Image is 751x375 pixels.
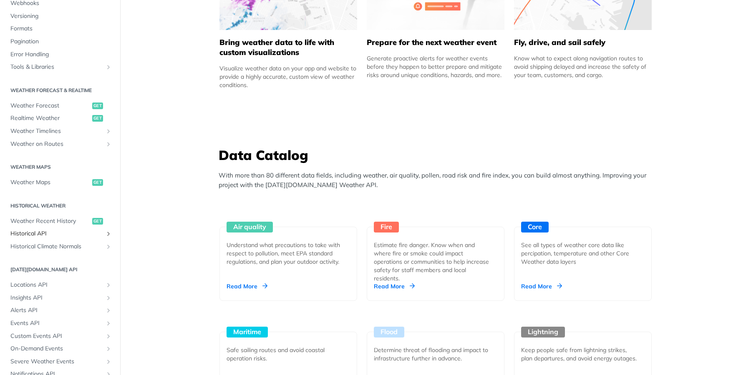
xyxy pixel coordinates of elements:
a: Historical APIShow subpages for Historical API [6,227,114,240]
button: Show subpages for Historical Climate Normals [105,243,112,250]
div: Know what to expect along navigation routes to avoid shipping delayed and increase the safety of ... [514,54,652,79]
h5: Fly, drive, and sail safely [514,37,652,47]
button: Show subpages for Weather on Routes [105,141,112,147]
span: Versioning [10,12,112,20]
div: Fire [374,222,399,232]
div: Core [521,222,549,232]
a: Weather Forecastget [6,100,114,112]
h2: Weather Maps [6,163,114,171]
a: Weather Recent Historyget [6,215,114,227]
a: Core See all types of weather core data like percipation, temperature and other Core Weather data... [511,196,655,301]
h3: Data Catalog [219,146,657,164]
span: get [92,102,103,109]
button: Show subpages for Weather Timelines [105,128,112,135]
h2: Historical Weather [6,202,114,210]
a: Fire Estimate fire danger. Know when and where fire or smoke could impact operations or communiti... [363,196,508,301]
a: Alerts APIShow subpages for Alerts API [6,304,114,317]
div: Safe sailing routes and avoid coastal operation risks. [227,346,343,362]
span: get [92,115,103,122]
span: Weather on Routes [10,140,103,148]
a: Realtime Weatherget [6,112,114,125]
a: Custom Events APIShow subpages for Custom Events API [6,330,114,342]
span: Custom Events API [10,332,103,340]
h5: Bring weather data to life with custom visualizations [219,37,357,57]
p: With more than 80 different data fields, including weather, air quality, pollen, road risk and fi... [219,171,657,190]
div: Understand what precautions to take with respect to pollution, meet EPA standard regulations, and... [227,241,343,266]
a: Weather Mapsget [6,176,114,189]
button: Show subpages for Locations API [105,282,112,288]
span: Tools & Libraries [10,63,103,71]
button: Show subpages for Historical API [105,230,112,237]
a: On-Demand EventsShow subpages for On-Demand Events [6,342,114,355]
span: get [92,179,103,186]
span: Historical API [10,230,103,238]
a: Weather on RoutesShow subpages for Weather on Routes [6,138,114,150]
div: See all types of weather core data like percipation, temperature and other Core Weather data layers [521,241,638,266]
div: Read More [374,282,415,290]
a: Locations APIShow subpages for Locations API [6,279,114,291]
span: Weather Timelines [10,127,103,135]
button: Show subpages for Custom Events API [105,333,112,340]
span: Historical Climate Normals [10,242,103,251]
span: Weather Recent History [10,217,90,225]
a: Weather TimelinesShow subpages for Weather Timelines [6,125,114,137]
span: Error Handling [10,50,112,59]
div: Flood [374,327,404,337]
a: Severe Weather EventsShow subpages for Severe Weather Events [6,355,114,368]
span: Realtime Weather [10,114,90,122]
div: Read More [227,282,267,290]
span: Severe Weather Events [10,357,103,366]
span: On-Demand Events [10,345,103,353]
button: Show subpages for Alerts API [105,307,112,314]
a: Historical Climate NormalsShow subpages for Historical Climate Normals [6,240,114,253]
div: Air quality [227,222,273,232]
a: Formats [6,22,114,35]
span: Locations API [10,281,103,289]
div: Maritime [227,327,268,337]
span: Pagination [10,37,112,46]
h2: Weather Forecast & realtime [6,87,114,94]
a: Versioning [6,10,114,22]
button: Show subpages for Events API [105,320,112,327]
span: Events API [10,319,103,327]
a: Insights APIShow subpages for Insights API [6,292,114,304]
span: Insights API [10,294,103,302]
span: Weather Forecast [10,102,90,110]
div: Estimate fire danger. Know when and where fire or smoke could impact operations or communities to... [374,241,491,282]
span: get [92,218,103,225]
div: Generate proactive alerts for weather events before they happen to better prepare and mitigate ri... [367,54,504,79]
button: Show subpages for Severe Weather Events [105,358,112,365]
div: Visualize weather data on your app and website to provide a highly accurate, custom view of weath... [219,64,357,89]
span: Formats [10,25,112,33]
div: Determine threat of flooding and impact to infrastructure further in advance. [374,346,491,362]
div: Keep people safe from lightning strikes, plan departures, and avoid energy outages. [521,346,638,362]
a: Events APIShow subpages for Events API [6,317,114,330]
button: Show subpages for On-Demand Events [105,345,112,352]
span: Alerts API [10,306,103,315]
div: Read More [521,282,562,290]
span: Weather Maps [10,178,90,187]
button: Show subpages for Insights API [105,295,112,301]
a: Tools & LibrariesShow subpages for Tools & Libraries [6,61,114,73]
a: Error Handling [6,48,114,61]
div: Lightning [521,327,565,337]
a: Air quality Understand what precautions to take with respect to pollution, meet EPA standard regu... [216,196,360,301]
a: Pagination [6,35,114,48]
h2: [DATE][DOMAIN_NAME] API [6,266,114,273]
h5: Prepare for the next weather event [367,37,504,47]
button: Show subpages for Tools & Libraries [105,64,112,70]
